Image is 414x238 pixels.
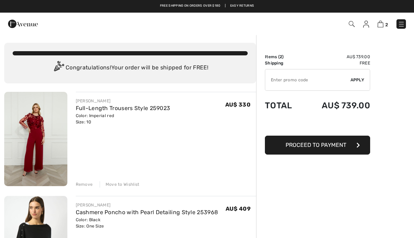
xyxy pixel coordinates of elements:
div: Color: Black Size: One Size [76,217,218,229]
a: 2 [378,20,388,28]
a: 1ère Avenue [8,20,38,27]
div: [PERSON_NAME] [76,98,171,104]
span: AU$ 330 [225,101,251,108]
img: Menu [398,21,405,28]
span: Apply [350,77,365,83]
a: Cashmere Poncho with Pearl Detailing Style 253968 [76,209,218,216]
a: Full-Length Trousers Style 259023 [76,105,171,111]
img: 1ère Avenue [8,17,38,31]
iframe: PayPal [265,117,370,133]
div: Color: Imperial red Size: 10 [76,113,171,125]
img: Shopping Bag [378,21,383,27]
div: Move to Wishlist [100,181,140,188]
a: Easy Returns [230,4,254,8]
td: AU$ 739.00 [303,54,370,60]
a: Free shipping on orders over $180 [160,4,221,8]
td: Items ( ) [265,54,303,60]
div: [PERSON_NAME] [76,202,218,208]
div: Remove [76,181,93,188]
input: Promo code [265,69,350,90]
img: Congratulation2.svg [52,61,66,75]
button: Proceed to Payment [265,136,370,155]
img: Full-Length Trousers Style 259023 [4,92,67,186]
span: | [225,4,226,8]
span: Proceed to Payment [286,142,346,148]
img: My Info [363,21,369,28]
div: Congratulations! Your order will be shipped for FREE! [13,61,248,75]
img: Search [349,21,355,27]
td: Shipping [265,60,303,66]
span: 2 [385,22,388,27]
td: Free [303,60,370,66]
span: 2 [280,54,282,59]
td: AU$ 739.00 [303,94,370,117]
td: Total [265,94,303,117]
span: AU$ 409 [226,205,251,212]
